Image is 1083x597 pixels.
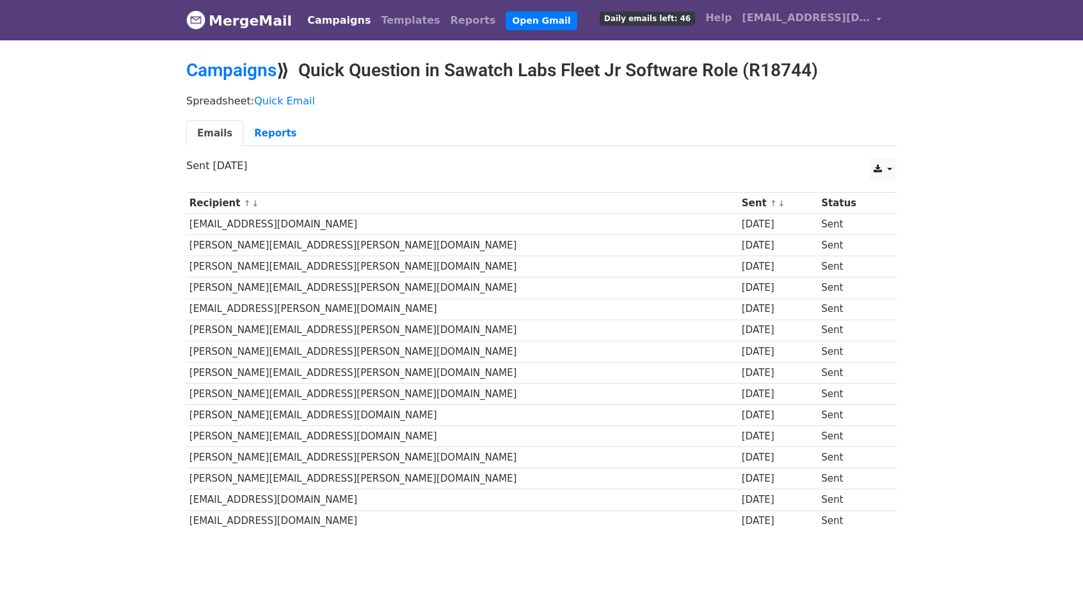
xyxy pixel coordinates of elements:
th: Recipient [186,193,739,214]
td: [PERSON_NAME][EMAIL_ADDRESS][DOMAIN_NAME] [186,426,739,447]
a: Campaigns [186,60,277,81]
td: [EMAIL_ADDRESS][DOMAIN_NAME] [186,511,739,532]
a: Quick Email [254,95,315,107]
td: Sent [818,447,886,468]
div: [DATE] [742,408,815,423]
div: [DATE] [742,429,815,444]
td: [PERSON_NAME][EMAIL_ADDRESS][PERSON_NAME][DOMAIN_NAME] [186,468,739,489]
th: Status [818,193,886,214]
a: ↓ [778,199,785,208]
div: [DATE] [742,323,815,338]
td: [PERSON_NAME][EMAIL_ADDRESS][PERSON_NAME][DOMAIN_NAME] [186,277,739,298]
a: Reports [445,8,501,33]
div: [DATE] [742,217,815,232]
td: [PERSON_NAME][EMAIL_ADDRESS][PERSON_NAME][DOMAIN_NAME] [186,362,739,383]
td: Sent [818,256,886,277]
a: Daily emails left: 46 [595,5,700,31]
td: [PERSON_NAME][EMAIL_ADDRESS][PERSON_NAME][DOMAIN_NAME] [186,341,739,362]
td: Sent [818,362,886,383]
a: [EMAIL_ADDRESS][DOMAIN_NAME] [737,5,886,35]
td: Sent [818,405,886,426]
td: Sent [818,214,886,235]
div: [DATE] [742,387,815,402]
td: [EMAIL_ADDRESS][PERSON_NAME][DOMAIN_NAME] [186,298,739,320]
div: [DATE] [742,450,815,465]
a: Templates [376,8,445,33]
a: Emails [186,120,243,147]
span: [EMAIL_ADDRESS][DOMAIN_NAME] [742,10,870,26]
td: Sent [818,277,886,298]
a: MergeMail [186,7,292,34]
a: Campaigns [302,8,376,33]
div: [DATE] [742,345,815,359]
td: [PERSON_NAME][EMAIL_ADDRESS][DOMAIN_NAME] [186,405,739,426]
td: Sent [818,489,886,511]
p: Sent [DATE] [186,159,897,172]
a: Reports [243,120,307,147]
td: Sent [818,383,886,404]
td: Sent [818,426,886,447]
img: MergeMail logo [186,10,205,29]
td: [PERSON_NAME][EMAIL_ADDRESS][PERSON_NAME][DOMAIN_NAME] [186,383,739,404]
td: Sent [818,235,886,256]
a: ↓ [252,199,259,208]
td: Sent [818,511,886,532]
a: Help [700,5,737,31]
div: [DATE] [742,514,815,528]
p: Spreadsheet: [186,94,897,108]
div: [DATE] [742,238,815,253]
a: ↑ [770,199,777,208]
td: [EMAIL_ADDRESS][DOMAIN_NAME] [186,214,739,235]
div: [DATE] [742,281,815,295]
td: Sent [818,341,886,362]
a: ↑ [244,199,251,208]
td: Sent [818,298,886,320]
td: [PERSON_NAME][EMAIL_ADDRESS][PERSON_NAME][DOMAIN_NAME] [186,320,739,341]
td: Sent [818,320,886,341]
div: [DATE] [742,471,815,486]
div: [DATE] [742,366,815,380]
h2: ⟫ Quick Question in Sawatch Labs Fleet Jr Software Role (R18744) [186,60,897,81]
a: Open Gmail [506,12,577,30]
div: [DATE] [742,493,815,507]
td: [PERSON_NAME][EMAIL_ADDRESS][PERSON_NAME][DOMAIN_NAME] [186,447,739,468]
td: Sent [818,468,886,489]
div: [DATE] [742,259,815,274]
td: [PERSON_NAME][EMAIL_ADDRESS][PERSON_NAME][DOMAIN_NAME] [186,235,739,256]
td: [PERSON_NAME][EMAIL_ADDRESS][PERSON_NAME][DOMAIN_NAME] [186,256,739,277]
th: Sent [739,193,818,214]
iframe: Chat Widget [1019,536,1083,597]
td: [EMAIL_ADDRESS][DOMAIN_NAME] [186,489,739,511]
div: [DATE] [742,302,815,316]
span: Daily emails left: 46 [600,12,695,26]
